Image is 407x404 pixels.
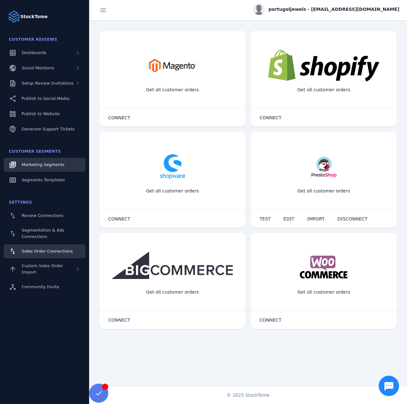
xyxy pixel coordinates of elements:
span: Settings [9,200,32,205]
img: magento.png [141,50,204,81]
div: Get all customer orders [141,81,204,98]
span: Sales Order Connections [22,249,73,254]
button: portugaljewels - [EMAIL_ADDRESS][DOMAIN_NAME] [253,3,399,15]
a: Publish to Website [4,107,85,121]
img: shopware.png [157,151,189,183]
div: Get all customer orders [141,284,204,301]
button: CONNECT [102,314,137,326]
span: CONNECT [260,115,282,120]
a: Generate Support Tickets [4,122,85,136]
img: shopify.png [268,50,380,81]
span: © 2025 StackTome [227,392,270,399]
a: Marketing Segments [4,158,85,172]
span: Marketing Segments [22,162,64,167]
img: Logo image [8,10,20,23]
img: bigcommerce.png [112,252,233,279]
span: IMPORT [307,217,325,221]
a: Sales Order Connections [4,244,85,258]
div: Get all customer orders [292,183,355,199]
span: EDIT [283,217,294,221]
div: Get all customer orders [292,284,355,301]
div: Get all customer orders [292,81,355,98]
span: CONNECT [260,318,282,322]
span: Customer Segments [9,149,61,154]
span: TEST [260,217,271,221]
a: Review Connections [4,209,85,223]
img: profile.jpg [253,3,265,15]
span: CONNECT [108,318,130,322]
img: prestashop.png [309,151,338,183]
a: Community Invite [4,280,85,294]
span: Customer Reviews [9,37,57,42]
button: CONNECT [253,111,288,124]
span: Segmentation & Ads Connections [22,228,64,239]
span: Generate Support Tickets [22,127,75,131]
button: CONNECT [253,314,288,326]
button: IMPORT [301,212,331,225]
button: EDIT [277,212,301,225]
a: Segments Templates [4,173,85,187]
div: Get all customer orders [141,183,204,199]
a: Publish to Social Media [4,92,85,106]
span: portugaljewels - [EMAIL_ADDRESS][DOMAIN_NAME] [268,6,399,13]
button: CONNECT [102,111,137,124]
span: Review Connections [22,213,63,218]
span: Publish to Website [22,111,60,116]
span: Dashboards [22,50,46,55]
span: Publish to Social Media [22,96,69,101]
button: CONNECT [102,212,137,225]
button: DISCONNECT [331,212,374,225]
span: Custom Sales Order Import [22,263,63,275]
span: Segments Templates [22,178,65,182]
span: CONNECT [108,115,130,120]
span: Community Invite [22,284,59,289]
button: TEST [253,212,277,225]
img: woocommerce.png [298,252,350,284]
span: Social Mentions [22,66,54,70]
strong: StackTome [20,13,48,20]
span: CONNECT [108,217,130,221]
a: Segmentation & Ads Connections [4,224,85,243]
span: Setup Review Invitations [22,81,74,86]
span: DISCONNECT [337,217,368,221]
